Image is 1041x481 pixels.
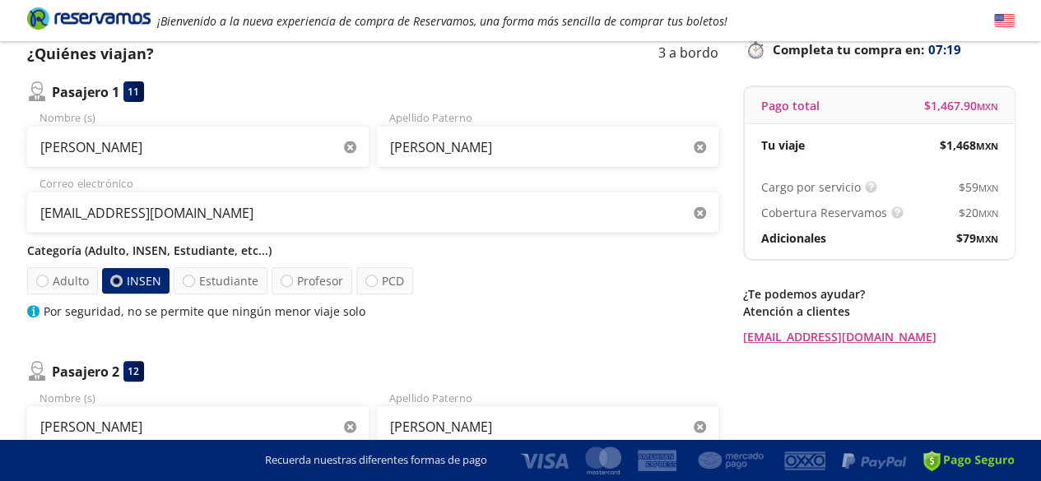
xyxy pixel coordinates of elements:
[174,267,267,294] label: Estudiante
[27,6,151,35] a: Brand Logo
[658,43,718,65] p: 3 a bordo
[27,242,718,259] p: Categoría (Adulto, INSEN, Estudiante, etc...)
[157,13,727,29] em: ¡Bienvenido a la nueva experiencia de compra de Reservamos, una forma más sencilla de comprar tus...
[924,97,998,114] span: $ 1,467.90
[761,97,820,114] p: Pago total
[44,303,365,320] p: Por seguridad, no se permite que ningún menor viaje solo
[52,362,119,382] p: Pasajero 2
[928,40,961,59] span: 07:19
[977,100,998,113] small: MXN
[743,303,1015,320] p: Atención a clientes
[940,136,998,154] span: $ 1,468
[761,136,805,154] p: Tu viaje
[743,285,1015,303] p: ¿Te podemos ayudar?
[26,267,97,294] label: Adulto
[356,267,413,294] label: PCD
[27,406,369,447] input: Nombre (s)
[27,127,369,168] input: Nombre (s)
[976,140,998,152] small: MXN
[123,81,144,102] div: 11
[265,452,487,469] p: Recuerda nuestras diferentes formas de pago
[27,43,154,65] p: ¿Quiénes viajan?
[27,6,151,30] i: Brand Logo
[743,328,1015,345] a: [EMAIL_ADDRESS][DOMAIN_NAME]
[123,361,144,382] div: 12
[761,178,861,196] p: Cargo por servicio
[52,82,119,102] p: Pasajero 1
[27,192,718,234] input: Correo electrónico
[377,406,718,447] input: Apellido Paterno
[761,229,826,247] p: Adicionales
[978,207,998,220] small: MXN
[761,204,887,221] p: Cobertura Reservamos
[101,268,169,294] label: INSEN
[743,38,1015,61] p: Completa tu compra en :
[272,267,352,294] label: Profesor
[976,233,998,245] small: MXN
[959,178,998,196] span: $ 59
[956,229,998,247] span: $ 79
[377,127,718,168] input: Apellido Paterno
[978,182,998,194] small: MXN
[994,11,1015,31] button: English
[959,204,998,221] span: $ 20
